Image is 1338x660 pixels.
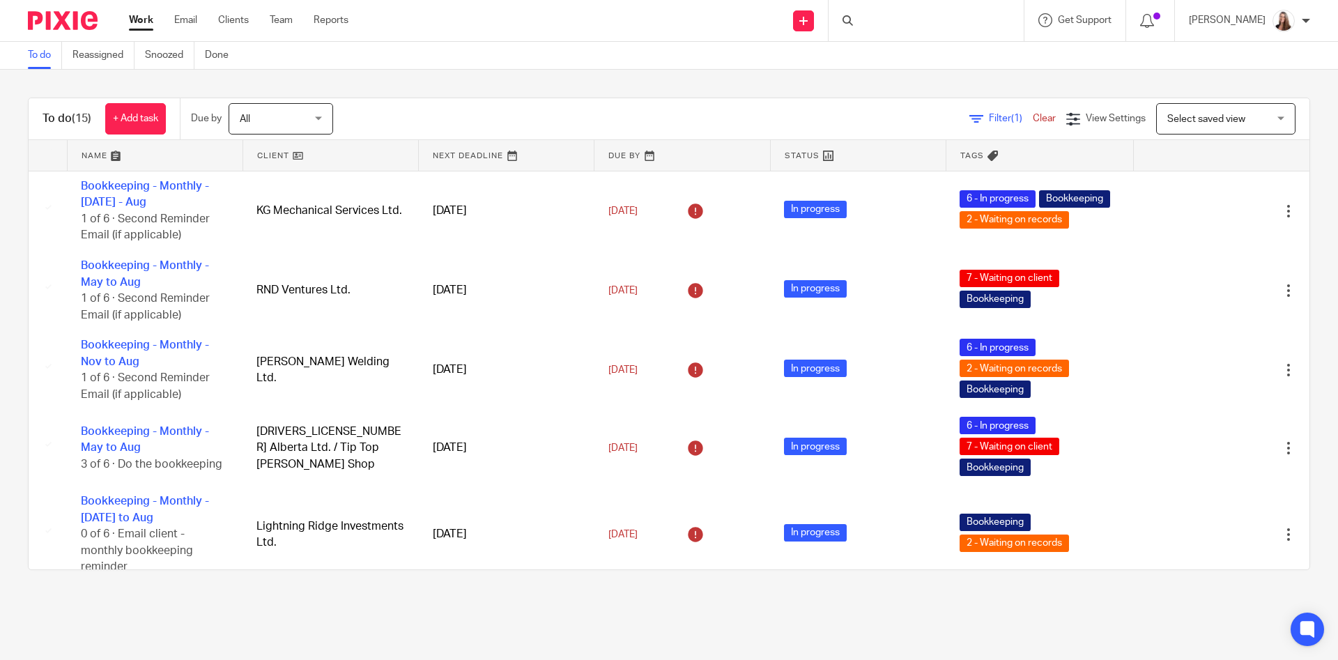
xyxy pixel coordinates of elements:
[608,569,638,578] span: [DATE]
[81,436,199,446] span: 3 of 6 · Do the bookkeeping
[608,422,638,432] span: [DATE]
[243,240,418,312] td: RND Ventures Ltd.
[81,277,226,302] span: 1 of 6 · Second Reminder Email (if applicable)
[960,417,1059,434] span: 7 - Waiting on client
[1086,114,1146,123] span: View Settings
[81,178,226,201] a: Bookkeeping - Monthly - [DATE] - Aug
[784,339,847,357] span: In progress
[81,475,220,499] a: Bookkeeping - Monthly - [DATE] to Aug
[960,502,1069,519] span: 2 - Waiting on records
[218,13,249,27] a: Clients
[608,270,638,280] span: [DATE]
[81,352,226,376] span: 1 of 6 · Second Reminder Email (if applicable)
[243,537,418,609] td: Springbok Private Security Inc.
[960,396,1036,413] span: 6 - In progress
[960,438,1031,455] span: Bookkeeping
[960,339,1069,357] span: 2 - Waiting on records
[960,204,1069,221] span: 2 - Waiting on records
[960,183,1036,200] span: 6 - In progress
[960,150,984,158] span: Tags
[243,312,418,389] td: [PERSON_NAME] Welding Ltd.
[174,13,197,27] a: Email
[1039,183,1110,200] span: Bookkeeping
[608,199,638,208] span: [DATE]
[960,254,1059,272] span: 7 - Waiting on client
[1167,114,1245,124] span: Select saved view
[419,466,594,538] td: [DATE]
[81,504,204,528] span: 0 of 6 · Email client - monthly bookkeeping reminder
[145,42,194,69] a: Snoozed
[608,345,638,355] span: [DATE]
[28,11,98,30] img: Pixie
[28,42,62,69] a: To do
[960,567,1119,581] div: ---
[419,312,594,389] td: [DATE]
[43,112,91,126] h1: To do
[989,114,1033,123] span: Filter
[1272,10,1295,32] img: Larissa-headshot-cropped.jpg
[1058,15,1112,25] span: Get Support
[314,13,348,27] a: Reports
[419,240,594,312] td: [DATE]
[960,360,1031,378] span: Bookkeeping
[105,103,166,135] a: + Add task
[1033,114,1056,123] a: Clear
[81,206,226,230] span: 1 of 6 · Second Reminder Email (if applicable)
[81,547,226,571] a: File an election to change annual GST date
[1011,114,1022,123] span: (1)
[81,323,220,347] a: Bookkeeping - Monthly - Nov to Aug
[960,275,1031,293] span: Bookkeeping
[129,13,153,27] a: Work
[240,114,250,124] span: All
[72,113,91,124] span: (15)
[960,481,1031,498] span: Bookkeeping
[243,389,418,466] td: [DRIVERS_LICENSE_NUMBER] Alberta Ltd. / Tip Top [PERSON_NAME] Shop
[608,497,638,507] span: [DATE]
[419,389,594,466] td: [DATE]
[419,537,594,609] td: [DATE]
[72,42,134,69] a: Reassigned
[1189,13,1266,27] p: [PERSON_NAME]
[960,319,1036,336] span: 6 - In progress
[784,491,847,509] span: In progress
[784,417,847,434] span: In progress
[243,168,418,240] td: KG Mechanical Services Ltd.
[784,265,847,282] span: In progress
[205,42,239,69] a: Done
[81,408,222,431] a: Bookkeeping - Monthly - May to Aug
[784,563,847,581] span: Not started
[419,168,594,240] td: [DATE]
[270,13,293,27] a: Team
[191,112,222,125] p: Due by
[243,466,418,538] td: Lightning Ridge Investments Ltd.
[784,193,847,210] span: In progress
[81,249,222,273] a: Bookkeeping - Monthly - May to Aug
